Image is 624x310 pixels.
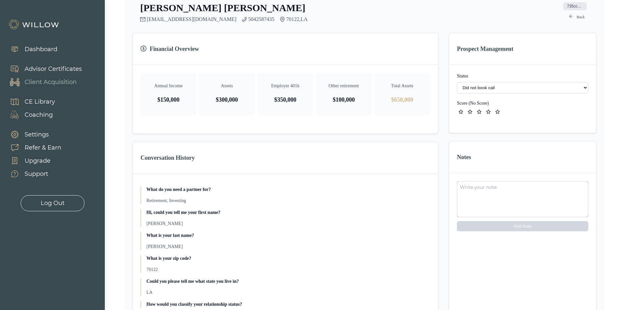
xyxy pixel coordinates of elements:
[146,255,430,262] p: What is your zip code?
[380,83,425,89] p: Total Assets
[286,16,308,22] span: 70122 , LA
[25,111,53,119] div: Coaching
[457,108,465,116] button: star
[3,62,82,75] a: Advisor Certificates
[25,45,57,54] div: Dashboard
[457,153,588,162] h3: Notes
[204,95,249,104] p: $300,000
[25,143,61,152] div: Refer & Earn
[3,128,61,141] a: Settings
[475,108,483,116] button: star
[141,153,430,162] h3: Conversation History
[146,243,430,250] p: [PERSON_NAME]
[146,209,430,216] p: Hi, could you tell me your first name?
[25,78,77,87] div: Client Acquisition
[25,97,55,106] div: CE Library
[561,2,589,10] button: ID
[25,170,48,178] div: Support
[25,130,49,139] div: Settings
[140,2,305,14] h2: [PERSON_NAME] [PERSON_NAME]
[280,17,285,22] span: environment
[321,95,366,104] p: $100,000
[457,73,588,79] label: Status
[140,17,145,22] span: mail
[242,17,247,22] span: phone
[146,301,430,308] p: How would you classify your relationship status?
[494,108,501,116] button: star
[146,186,430,193] p: What do you need a partner for?
[146,232,430,239] p: What is your last name?
[263,83,308,89] p: Employer 401k
[204,83,249,89] p: Assets
[321,83,366,89] p: Other retirement
[146,278,430,285] p: Could you please tell me what state you live in?
[146,266,430,273] p: 70122
[563,2,587,10] span: 735cc216-c425-4939-a7db-2e4a26941b71
[3,154,61,167] a: Upgrade
[25,65,82,73] div: Advisor Certificates
[3,75,82,89] a: Client Acquisition
[3,108,55,121] a: Coaching
[146,95,191,104] p: $150,000
[146,289,430,296] p: LA
[25,156,50,165] div: Upgrade
[457,44,588,53] h3: Prospect Management
[141,44,430,53] h3: Financial Overview
[484,108,492,116] button: star
[457,100,489,107] button: ID
[41,199,65,208] div: Log Out
[8,19,61,30] img: Willow
[146,83,191,89] p: Annual Income
[147,16,236,22] a: [EMAIL_ADDRESS][DOMAIN_NAME]
[565,13,589,21] a: arrow-leftBack
[3,141,61,154] a: Refer & Earn
[466,108,474,116] button: star
[146,197,430,204] p: Retirement, Investing
[569,14,574,20] span: arrow-left
[248,16,274,22] a: 5042587435
[146,220,430,227] p: [PERSON_NAME]
[263,95,308,104] p: $350,000
[141,46,147,52] span: dollar
[3,95,55,108] a: CE Library
[457,221,588,231] button: Add Note
[457,101,489,106] label: Score ( No Score )
[380,95,425,104] p: $650,000
[3,43,57,56] a: Dashboard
